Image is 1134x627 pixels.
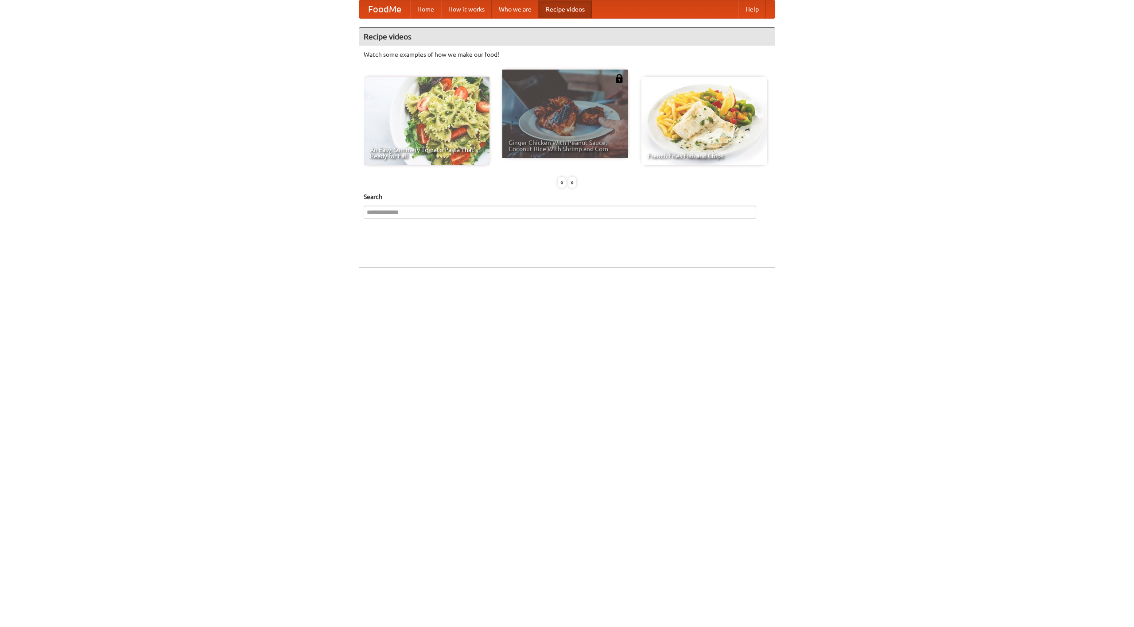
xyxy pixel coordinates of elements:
[370,147,483,159] span: An Easy, Summery Tomato Pasta That's Ready for Fall
[492,0,539,18] a: Who we are
[364,192,770,201] h5: Search
[558,177,566,188] div: «
[738,0,766,18] a: Help
[359,28,775,46] h4: Recipe videos
[364,77,489,165] a: An Easy, Summery Tomato Pasta That's Ready for Fall
[364,50,770,59] p: Watch some examples of how we make our food!
[359,0,410,18] a: FoodMe
[641,77,767,165] a: French Fries Fish and Chips
[615,74,624,83] img: 483408.png
[441,0,492,18] a: How it works
[648,153,761,159] span: French Fries Fish and Chips
[568,177,576,188] div: »
[539,0,592,18] a: Recipe videos
[410,0,441,18] a: Home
